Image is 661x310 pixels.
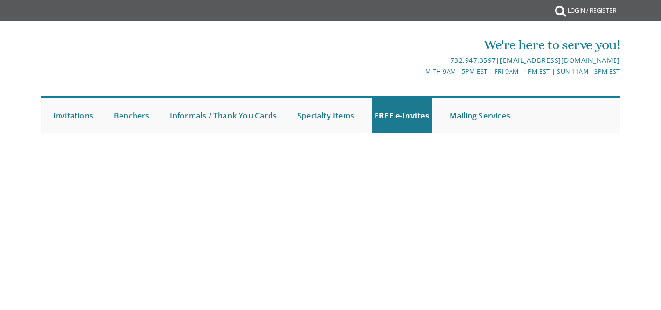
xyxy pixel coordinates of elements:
a: [EMAIL_ADDRESS][DOMAIN_NAME] [500,56,620,65]
div: We're here to serve you! [235,35,620,55]
a: FREE e-Invites [372,98,432,133]
a: Mailing Services [447,98,512,133]
a: Benchers [111,98,152,133]
div: | [235,55,620,66]
a: Informals / Thank You Cards [167,98,279,133]
div: M-Th 9am - 5pm EST | Fri 9am - 1pm EST | Sun 11am - 3pm EST [235,66,620,76]
a: 732.947.3597 [451,56,496,65]
a: Specialty Items [295,98,357,133]
a: Invitations [51,98,96,133]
